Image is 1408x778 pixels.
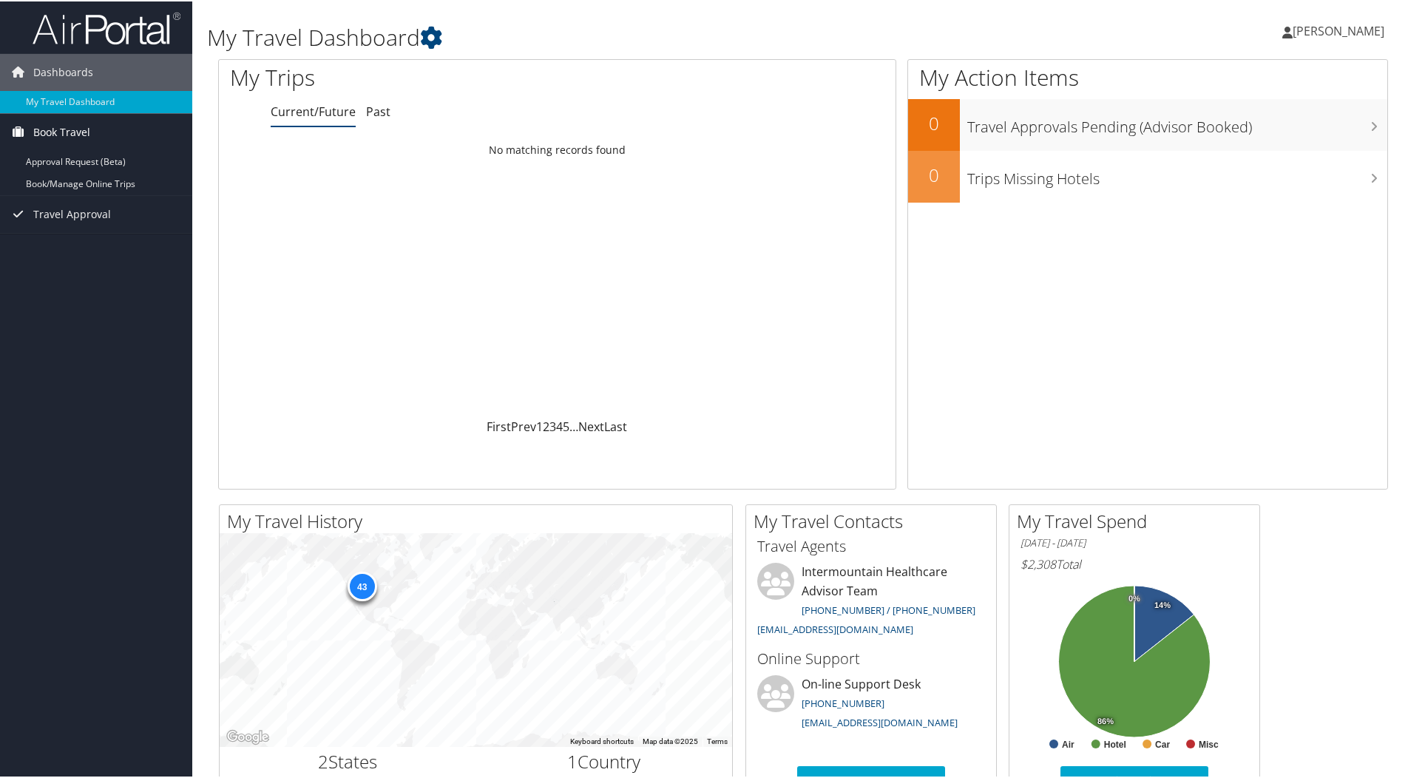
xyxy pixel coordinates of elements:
[643,736,698,744] span: Map data ©2025
[569,417,578,433] span: …
[1104,738,1126,748] text: Hotel
[908,98,1387,149] a: 0Travel Approvals Pending (Advisor Booked)
[750,674,992,734] li: On-line Support Desk
[754,507,996,532] h2: My Travel Contacts
[33,53,93,89] span: Dashboards
[567,748,578,772] span: 1
[33,10,180,44] img: airportal-logo.png
[223,726,272,745] a: Open this area in Google Maps (opens a new window)
[207,21,1002,52] h1: My Travel Dashboard
[1097,716,1114,725] tspan: 86%
[536,417,543,433] a: 1
[487,748,722,773] h2: Country
[967,160,1387,188] h3: Trips Missing Hotels
[33,112,90,149] span: Book Travel
[1155,738,1170,748] text: Car
[549,417,556,433] a: 3
[750,561,992,640] li: Intermountain Healthcare Advisor Team
[1128,593,1140,602] tspan: 0%
[802,602,975,615] a: [PHONE_NUMBER] / [PHONE_NUMBER]
[1021,535,1248,549] h6: [DATE] - [DATE]
[757,621,913,635] a: [EMAIL_ADDRESS][DOMAIN_NAME]
[757,535,985,555] h3: Travel Agents
[33,194,111,231] span: Travel Approval
[908,149,1387,201] a: 0Trips Missing Hotels
[757,647,985,668] h3: Online Support
[511,417,536,433] a: Prev
[556,417,563,433] a: 4
[543,417,549,433] a: 2
[802,695,884,708] a: [PHONE_NUMBER]
[908,161,960,186] h2: 0
[707,736,728,744] a: Terms (opens in new tab)
[570,735,634,745] button: Keyboard shortcuts
[1293,21,1384,38] span: [PERSON_NAME]
[347,569,376,599] div: 43
[1154,600,1171,609] tspan: 14%
[802,714,958,728] a: [EMAIL_ADDRESS][DOMAIN_NAME]
[908,61,1387,92] h1: My Action Items
[318,748,328,772] span: 2
[227,507,732,532] h2: My Travel History
[578,417,604,433] a: Next
[487,417,511,433] a: First
[967,108,1387,136] h3: Travel Approvals Pending (Advisor Booked)
[604,417,627,433] a: Last
[563,417,569,433] a: 5
[223,726,272,745] img: Google
[1017,507,1259,532] h2: My Travel Spend
[1021,555,1056,571] span: $2,308
[1199,738,1219,748] text: Misc
[230,61,603,92] h1: My Trips
[231,748,465,773] h2: States
[908,109,960,135] h2: 0
[271,102,356,118] a: Current/Future
[1062,738,1074,748] text: Air
[219,135,896,162] td: No matching records found
[366,102,390,118] a: Past
[1282,7,1399,52] a: [PERSON_NAME]
[1021,555,1248,571] h6: Total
